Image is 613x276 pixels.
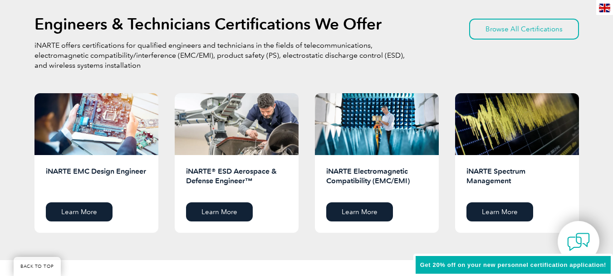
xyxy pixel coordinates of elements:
[469,19,579,40] a: Browse All Certifications
[326,202,393,221] a: Learn More
[186,166,287,196] h2: iNARTE® ESD Aerospace & Defense Engineer™
[14,257,61,276] a: BACK TO TOP
[34,17,382,31] h2: Engineers & Technicians Certifications We Offer
[186,202,253,221] a: Learn More
[466,166,568,196] h2: iNARTE Spectrum Management
[326,166,427,196] h2: iNARTE Electromagnetic Compatibility (EMC/EMI)
[46,202,113,221] a: Learn More
[466,202,533,221] a: Learn More
[599,4,610,12] img: en
[46,166,147,196] h2: iNARTE EMC Design Engineer
[567,231,590,253] img: contact-chat.png
[420,261,606,268] span: Get 20% off on your new personnel certification application!
[34,40,407,70] p: iNARTE offers certifications for qualified engineers and technicians in the fields of telecommuni...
